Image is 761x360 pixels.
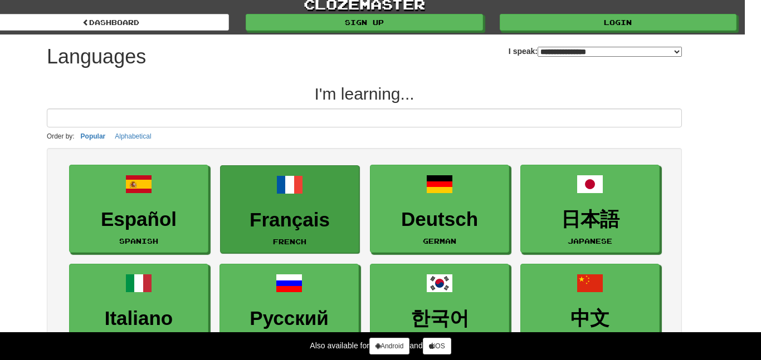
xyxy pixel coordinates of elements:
[370,165,509,253] a: DeutschGerman
[520,264,660,352] a: 中文Mandarin Chinese
[376,308,503,329] h3: 한국어
[520,165,660,253] a: 日本語Japanese
[376,209,503,230] h3: Deutsch
[111,130,154,142] button: Alphabetical
[47,132,75,140] small: Order by:
[69,165,208,253] a: EspañolSpanish
[47,85,682,103] h2: I'm learning...
[423,338,451,354] a: iOS
[220,165,359,254] a: FrançaisFrench
[77,130,109,142] button: Popular
[246,14,482,31] a: Sign up
[226,209,353,231] h3: Français
[226,308,353,329] h3: Русский
[526,308,653,329] h3: 中文
[75,209,202,230] h3: Español
[369,338,409,354] a: Android
[47,46,146,68] h1: Languages
[219,264,359,352] a: РусскийRussian
[538,47,682,57] select: I speak:
[69,264,208,352] a: ItalianoItalian
[526,209,653,230] h3: 日本語
[75,308,202,329] h3: Italiano
[273,238,306,245] small: French
[370,264,509,352] a: 한국어Korean
[568,237,612,245] small: Japanese
[509,46,682,57] label: I speak:
[500,14,736,31] a: Login
[119,237,158,245] small: Spanish
[423,237,456,245] small: German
